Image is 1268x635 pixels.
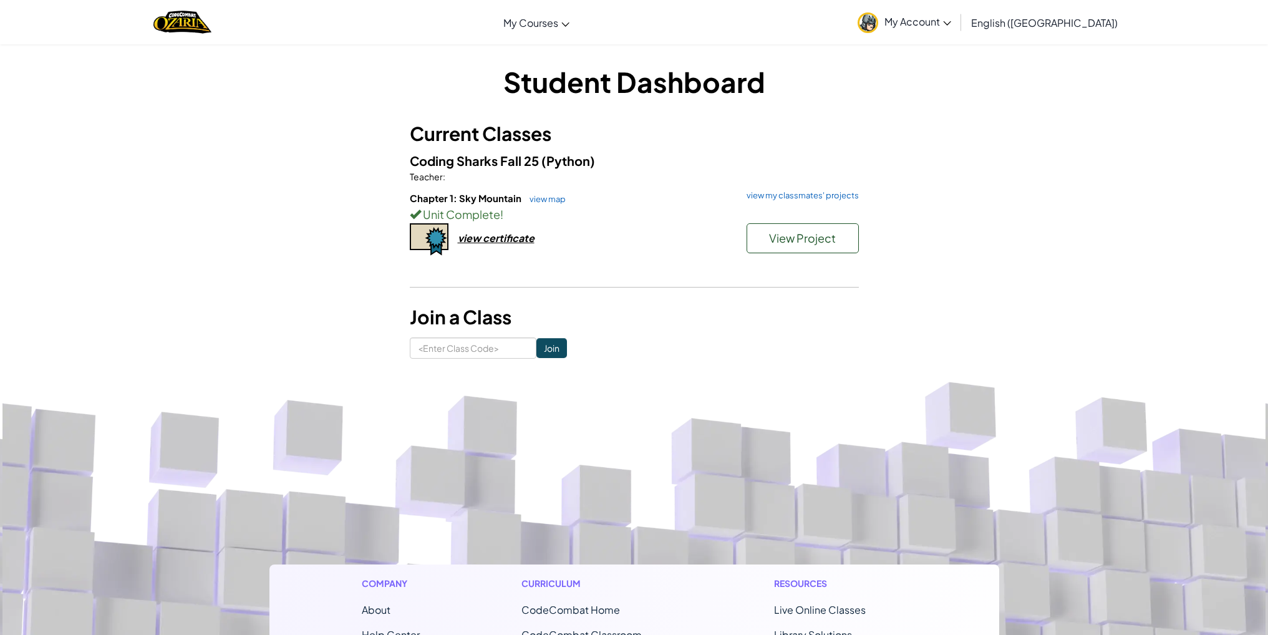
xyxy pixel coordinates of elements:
span: (Python) [541,153,595,168]
img: Home [153,9,211,35]
div: view certificate [458,231,535,245]
a: My Courses [497,6,576,39]
a: English ([GEOGRAPHIC_DATA]) [965,6,1124,39]
a: view certificate [410,231,535,245]
a: Ozaria by CodeCombat logo [153,9,211,35]
button: View Project [747,223,859,253]
span: My Courses [503,16,558,29]
h3: Current Classes [410,120,859,148]
h1: Student Dashboard [410,62,859,101]
span: View Project [769,231,836,245]
img: avatar [858,12,878,33]
h1: Curriculum [521,577,672,590]
a: About [362,603,390,616]
a: view map [523,194,566,204]
span: Coding Sharks Fall 25 [410,153,541,168]
span: : [443,171,445,182]
img: certificate-icon.png [410,223,448,256]
span: ! [500,207,503,221]
span: Teacher [410,171,443,182]
span: My Account [884,15,951,28]
span: English ([GEOGRAPHIC_DATA]) [971,16,1118,29]
h1: Company [362,577,420,590]
input: Join [536,338,567,358]
h1: Resources [774,577,907,590]
a: Live Online Classes [774,603,866,616]
span: Unit Complete [421,207,500,221]
h3: Join a Class [410,303,859,331]
a: My Account [851,2,957,42]
span: CodeCombat Home [521,603,620,616]
span: Chapter 1: Sky Mountain [410,192,523,204]
input: <Enter Class Code> [410,337,536,359]
a: view my classmates' projects [740,191,859,200]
